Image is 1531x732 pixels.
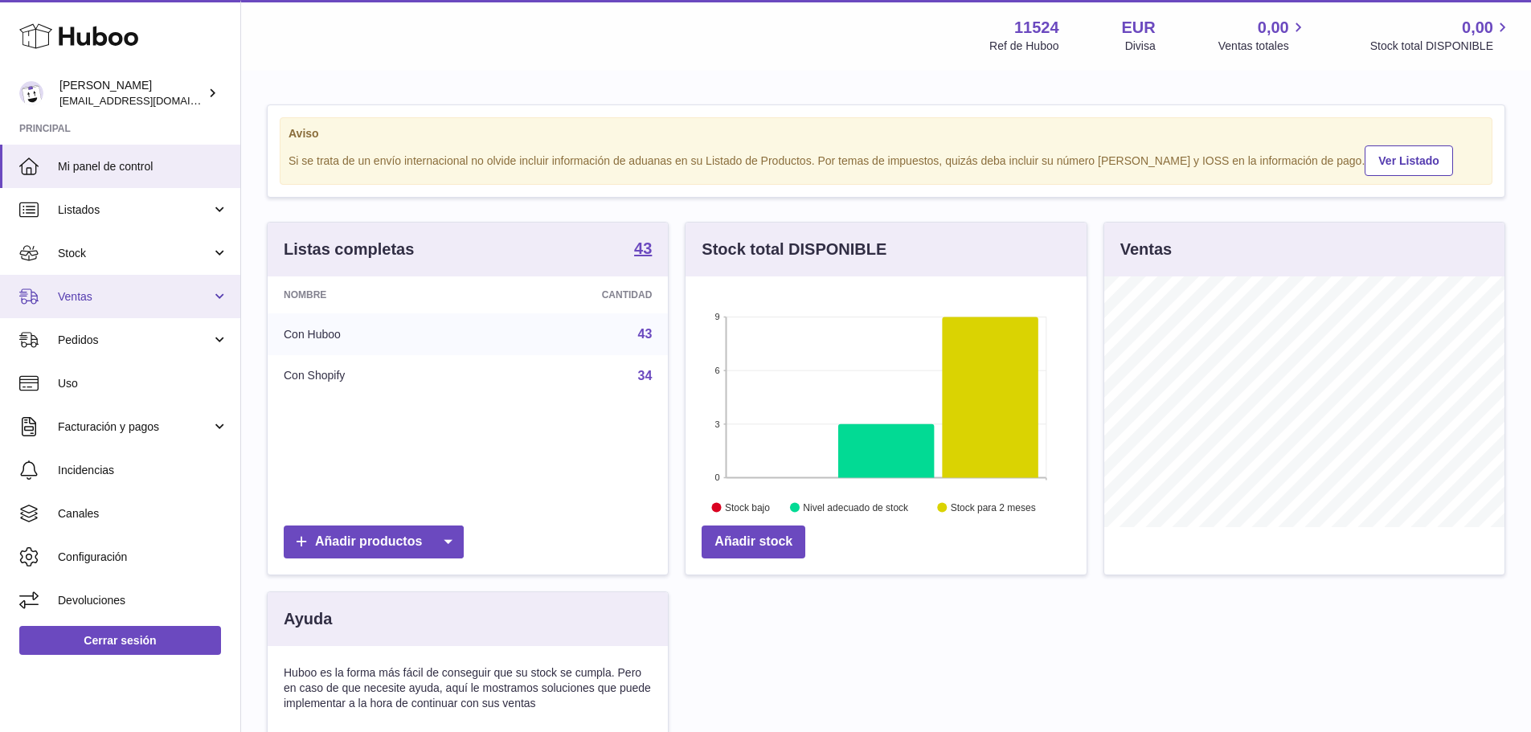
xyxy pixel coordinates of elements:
[989,39,1058,54] div: Ref de Huboo
[715,472,720,482] text: 0
[284,608,332,630] h3: Ayuda
[58,333,211,348] span: Pedidos
[58,376,228,391] span: Uso
[638,327,653,341] a: 43
[804,502,910,513] text: Nivel adecuado de stock
[289,126,1484,141] strong: Aviso
[634,240,652,260] a: 43
[1370,39,1512,54] span: Stock total DISPONIBLE
[1462,17,1493,39] span: 0,00
[284,239,414,260] h3: Listas completas
[715,312,720,321] text: 9
[725,502,770,513] text: Stock bajo
[58,463,228,478] span: Incidencias
[58,289,211,305] span: Ventas
[638,369,653,382] a: 34
[1014,17,1059,39] strong: 11524
[1122,17,1156,39] strong: EUR
[715,366,720,375] text: 6
[1258,17,1289,39] span: 0,00
[634,240,652,256] strong: 43
[58,159,228,174] span: Mi panel de control
[19,81,43,105] img: internalAdmin-11524@internal.huboo.com
[58,506,228,521] span: Canales
[284,665,652,711] p: Huboo es la forma más fácil de conseguir que su stock se cumpla. Pero en caso de que necesite ayu...
[19,626,221,655] a: Cerrar sesión
[58,246,211,261] span: Stock
[59,78,204,108] div: [PERSON_NAME]
[1218,17,1308,54] a: 0,00 Ventas totales
[58,419,211,435] span: Facturación y pagos
[702,239,886,260] h3: Stock total DISPONIBLE
[1218,39,1308,54] span: Ventas totales
[58,550,228,565] span: Configuración
[1370,17,1512,54] a: 0,00 Stock total DISPONIBLE
[1365,145,1452,176] a: Ver Listado
[1125,39,1156,54] div: Divisa
[268,276,481,313] th: Nombre
[58,593,228,608] span: Devoluciones
[268,355,481,397] td: Con Shopify
[481,276,669,313] th: Cantidad
[951,502,1036,513] text: Stock para 2 meses
[702,525,805,558] a: Añadir stock
[284,525,464,558] a: Añadir productos
[59,94,236,107] span: [EMAIL_ADDRESS][DOMAIN_NAME]
[1120,239,1172,260] h3: Ventas
[289,143,1484,176] div: Si se trata de un envío internacional no olvide incluir información de aduanas en su Listado de P...
[268,313,481,355] td: Con Huboo
[715,419,720,429] text: 3
[58,202,211,218] span: Listados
